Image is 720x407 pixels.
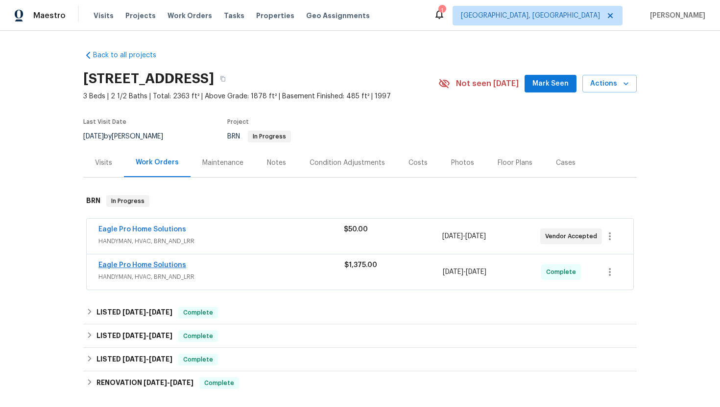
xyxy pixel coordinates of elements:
[306,11,370,21] span: Geo Assignments
[344,226,368,233] span: $50.00
[122,309,146,316] span: [DATE]
[442,231,486,241] span: -
[83,74,214,84] h2: [STREET_ADDRESS]
[96,354,172,365] h6: LISTED
[96,330,172,342] h6: LISTED
[556,158,576,168] div: Cases
[442,233,463,240] span: [DATE]
[224,12,244,19] span: Tasks
[98,272,344,282] span: HANDYMAN, HVAC, BRN_AND_LRR
[465,233,486,240] span: [DATE]
[122,332,146,339] span: [DATE]
[122,356,146,362] span: [DATE]
[170,379,193,386] span: [DATE]
[83,133,104,140] span: [DATE]
[249,134,290,139] span: In Progress
[227,133,291,140] span: BRN
[98,236,344,246] span: HANDYMAN, HVAC, BRN_AND_LRR
[83,348,637,371] div: LISTED [DATE]-[DATE]Complete
[98,262,186,269] a: Eagle Pro Home Solutions
[456,79,519,89] span: Not seen [DATE]
[466,269,486,275] span: [DATE]
[83,131,175,142] div: by [PERSON_NAME]
[179,355,217,364] span: Complete
[144,379,193,386] span: -
[344,262,377,269] span: $1,375.00
[86,195,100,207] h6: BRN
[200,378,238,388] span: Complete
[545,231,601,241] span: Vendor Accepted
[168,11,212,21] span: Work Orders
[227,119,249,125] span: Project
[267,158,286,168] div: Notes
[546,267,580,277] span: Complete
[83,91,438,101] span: 3 Beds | 2 1/2 Baths | Total: 2363 ft² | Above Grade: 1878 ft² | Basement Finished: 485 ft² | 1997
[83,185,637,217] div: BRN In Progress
[461,11,600,21] span: [GEOGRAPHIC_DATA], [GEOGRAPHIC_DATA]
[98,226,186,233] a: Eagle Pro Home Solutions
[525,75,576,93] button: Mark Seen
[96,377,193,389] h6: RENOVATION
[122,309,172,316] span: -
[532,78,569,90] span: Mark Seen
[96,307,172,318] h6: LISTED
[125,11,156,21] span: Projects
[83,324,637,348] div: LISTED [DATE]-[DATE]Complete
[107,196,148,206] span: In Progress
[443,267,486,277] span: -
[498,158,532,168] div: Floor Plans
[582,75,637,93] button: Actions
[256,11,294,21] span: Properties
[438,6,445,16] div: 1
[310,158,385,168] div: Condition Adjustments
[149,356,172,362] span: [DATE]
[122,356,172,362] span: -
[451,158,474,168] div: Photos
[83,301,637,324] div: LISTED [DATE]-[DATE]Complete
[408,158,428,168] div: Costs
[202,158,243,168] div: Maintenance
[149,332,172,339] span: [DATE]
[33,11,66,21] span: Maestro
[95,158,112,168] div: Visits
[149,309,172,316] span: [DATE]
[94,11,114,21] span: Visits
[590,78,629,90] span: Actions
[83,119,126,125] span: Last Visit Date
[179,308,217,317] span: Complete
[443,269,463,275] span: [DATE]
[646,11,705,21] span: [PERSON_NAME]
[136,158,179,167] div: Work Orders
[83,371,637,395] div: RENOVATION [DATE]-[DATE]Complete
[179,331,217,341] span: Complete
[122,332,172,339] span: -
[214,70,232,88] button: Copy Address
[144,379,167,386] span: [DATE]
[83,50,177,60] a: Back to all projects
